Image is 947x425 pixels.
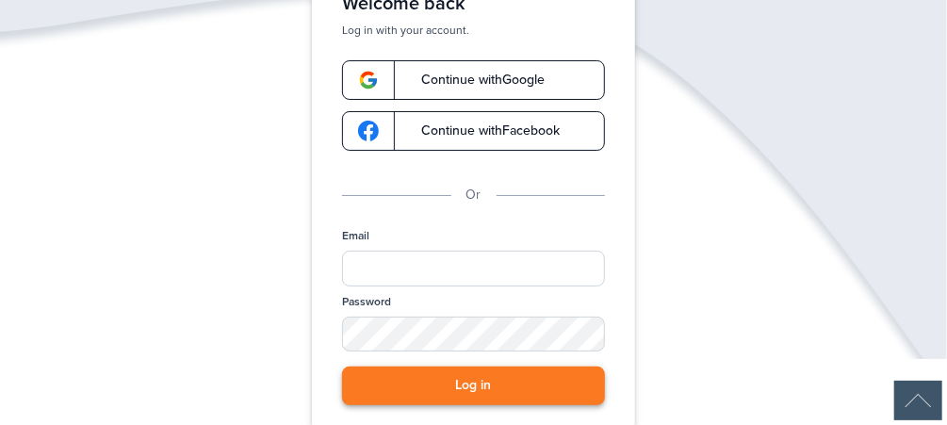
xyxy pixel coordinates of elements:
img: Back to Top [894,381,942,420]
a: google-logoContinue withFacebook [342,111,605,151]
a: google-logoContinue withGoogle [342,60,605,100]
span: Continue with Google [402,74,545,87]
label: Password [342,294,391,310]
input: Email [342,251,605,286]
label: Email [342,228,369,244]
img: google-logo [358,70,379,90]
span: Continue with Facebook [402,124,560,138]
p: Or [466,185,482,205]
img: google-logo [358,121,379,141]
input: Password [342,317,605,351]
button: Log in [342,367,605,405]
p: Log in with your account. [342,23,605,38]
div: Scroll Back to Top [894,381,942,420]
